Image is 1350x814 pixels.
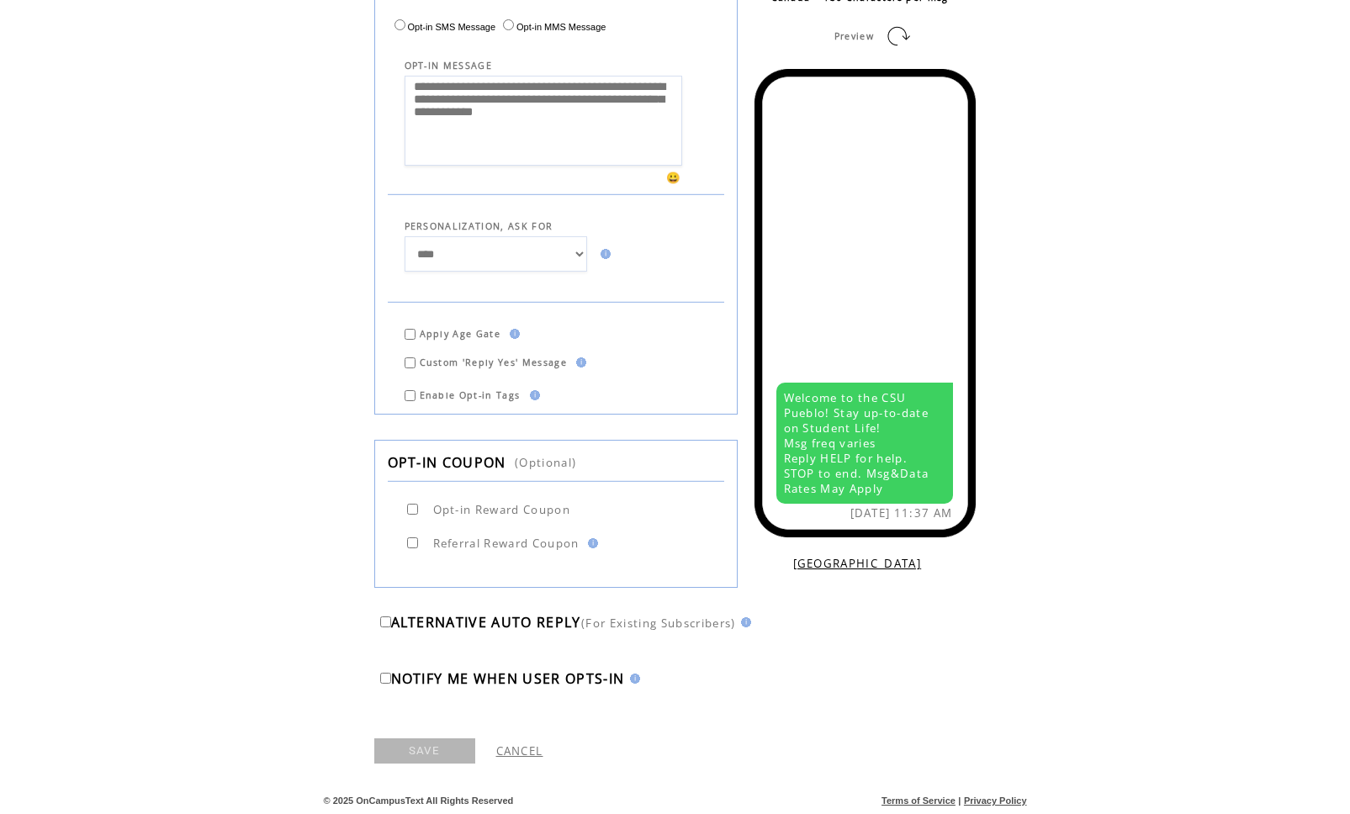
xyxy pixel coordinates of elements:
span: Opt-in Reward Coupon [433,502,571,517]
span: © 2025 OnCampusText All Rights Reserved [324,795,514,806]
img: help.gif [571,357,586,367]
img: help.gif [736,617,751,627]
span: Welcome to the CSU Pueblo! Stay up-to-date on Student Life! Msg freq varies Reply HELP for help. ... [784,390,929,496]
input: Opt-in SMS Message [394,19,405,30]
img: help.gif [596,249,611,259]
span: Enable Opt-in Tags [420,389,521,401]
img: help.gif [625,674,640,684]
span: Preview [834,30,874,42]
img: help.gif [505,329,520,339]
span: PERSONALIZATION, ASK FOR [405,220,553,232]
span: Custom 'Reply Yes' Message [420,357,568,368]
input: Opt-in MMS Message [503,19,514,30]
span: (Optional) [515,455,576,470]
label: Opt-in SMS Message [390,22,496,32]
span: (For Existing Subscribers) [581,616,736,631]
a: Privacy Policy [964,795,1027,806]
span: ALTERNATIVE AUTO REPLY [391,613,581,632]
a: Terms of Service [881,795,956,806]
span: OPT-IN MESSAGE [405,60,493,71]
span: OPT-IN COUPON [388,453,506,472]
span: | [958,795,961,806]
a: CANCEL [496,743,543,758]
span: Referral Reward Coupon [433,536,580,551]
span: NOTIFY ME WHEN USER OPTS-IN [391,669,625,688]
span: Apply Age Gate [420,328,501,340]
img: help.gif [583,538,598,548]
a: [GEOGRAPHIC_DATA] [793,556,922,571]
label: Opt-in MMS Message [499,22,606,32]
img: help.gif [525,390,540,400]
a: SAVE [374,738,475,764]
span: 😀 [666,170,681,185]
